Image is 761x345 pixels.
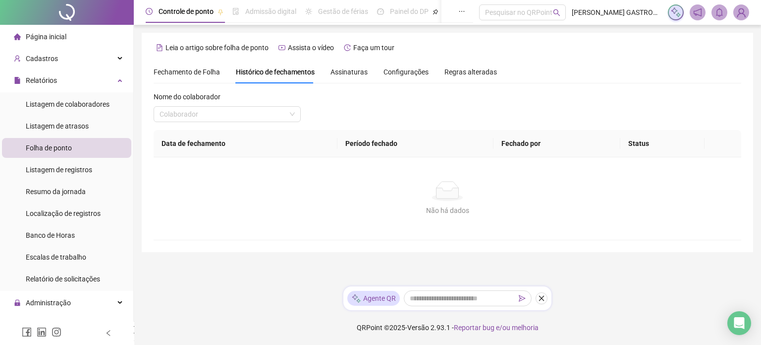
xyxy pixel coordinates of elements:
span: Data de fechamento [162,139,225,147]
div: Não há dados [165,205,729,216]
img: 8538 [734,5,749,20]
span: file [14,77,21,84]
span: linkedin [37,327,47,337]
span: user-add [14,55,21,62]
span: Controle de ponto [159,7,214,15]
span: pushpin [217,9,223,15]
span: Resumo da jornada [26,188,86,196]
span: Escalas de trabalho [26,253,86,261]
span: Listagem de colaboradores [26,100,109,108]
span: notification [693,8,702,17]
span: Cadastros [26,55,58,63]
span: Listagem de registros [26,166,92,174]
span: Banco de Horas [26,231,75,239]
span: Página inicial [26,33,66,41]
span: sun [305,8,312,15]
span: pushpin [433,9,438,15]
span: dashboard [377,8,384,15]
span: close [538,295,545,302]
span: Status [628,139,649,147]
span: Leia o artigo sobre folha de ponto [165,44,269,52]
span: Nome do colaborador [154,91,220,102]
span: Versão [407,324,429,332]
span: file-text [156,44,163,51]
footer: QRPoint © 2025 - 2.93.1 - [134,310,761,345]
span: facebook [22,327,32,337]
span: Faça um tour [353,44,394,52]
span: Fechamento de Folha [154,68,220,76]
span: Exportações [26,321,64,329]
span: Assinaturas [330,69,368,75]
span: Período fechado [345,139,397,147]
span: bell [715,8,724,17]
span: Gestão de férias [318,7,368,15]
span: instagram [52,327,61,337]
span: [PERSON_NAME] GASTRONOMIA PORTUGUESA LTDA [572,7,662,18]
span: lock [14,299,21,306]
span: Assista o vídeo [288,44,334,52]
span: Localização de registros [26,209,101,217]
span: clock-circle [146,8,153,15]
span: Administração [26,299,71,307]
img: sparkle-icon.fc2bf0ac1784a2077858766a79e2daf3.svg [670,7,681,18]
span: send [519,295,526,302]
span: Regras alteradas [444,69,497,75]
span: Listagem de atrasos [26,122,89,130]
div: Open Intercom Messenger [727,311,751,335]
span: home [14,33,21,40]
div: Agente QR [347,291,400,306]
span: Painel do DP [390,7,429,15]
span: Relatórios [26,76,57,84]
span: Fechado por [501,139,541,147]
span: Folha de ponto [26,144,72,152]
span: search [553,9,560,16]
span: Reportar bug e/ou melhoria [454,324,539,332]
span: Configurações [383,69,429,75]
span: history [344,44,351,51]
span: file-done [232,8,239,15]
img: sparkle-icon.fc2bf0ac1784a2077858766a79e2daf3.svg [351,293,361,304]
span: Admissão digital [245,7,296,15]
span: left [105,330,112,337]
span: Histórico de fechamentos [236,68,315,76]
span: youtube [278,44,285,51]
span: ellipsis [458,8,465,15]
span: Relatório de solicitações [26,275,100,283]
